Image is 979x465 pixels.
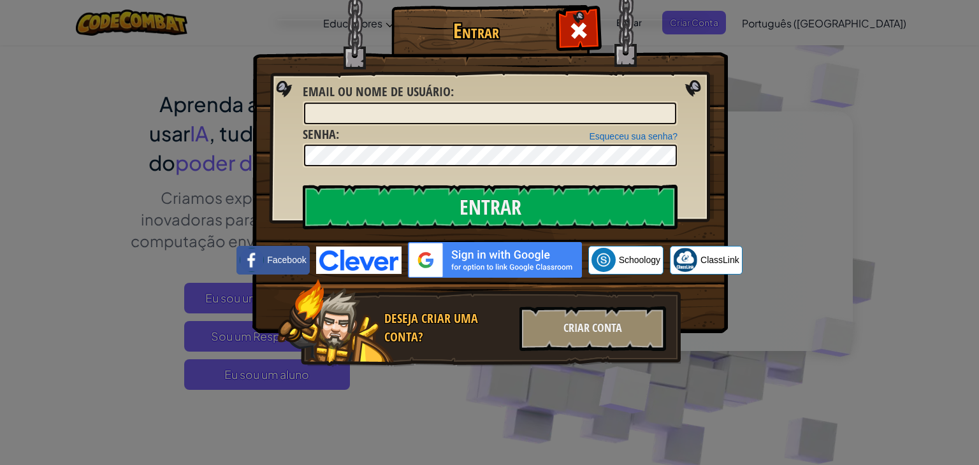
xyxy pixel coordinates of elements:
[303,125,339,144] label: :
[395,20,557,42] h1: Entrar
[589,131,678,141] a: Esqueceu sua senha?
[303,125,336,143] span: Senha
[267,254,306,266] span: Facebook
[619,254,660,266] span: Schoology
[384,310,512,346] div: Deseja Criar uma Conta?
[591,248,616,272] img: schoology.png
[303,83,454,101] label: :
[303,185,678,229] input: Entrar
[303,83,451,100] span: Email ou nome de usuário
[316,247,402,274] img: clever-logo-blue.png
[240,248,264,272] img: facebook_small.png
[700,254,739,266] span: ClassLink
[519,306,666,351] div: Criar Conta
[408,242,582,278] img: gplus_sso_button2.svg
[673,248,697,272] img: classlink-logo-small.png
